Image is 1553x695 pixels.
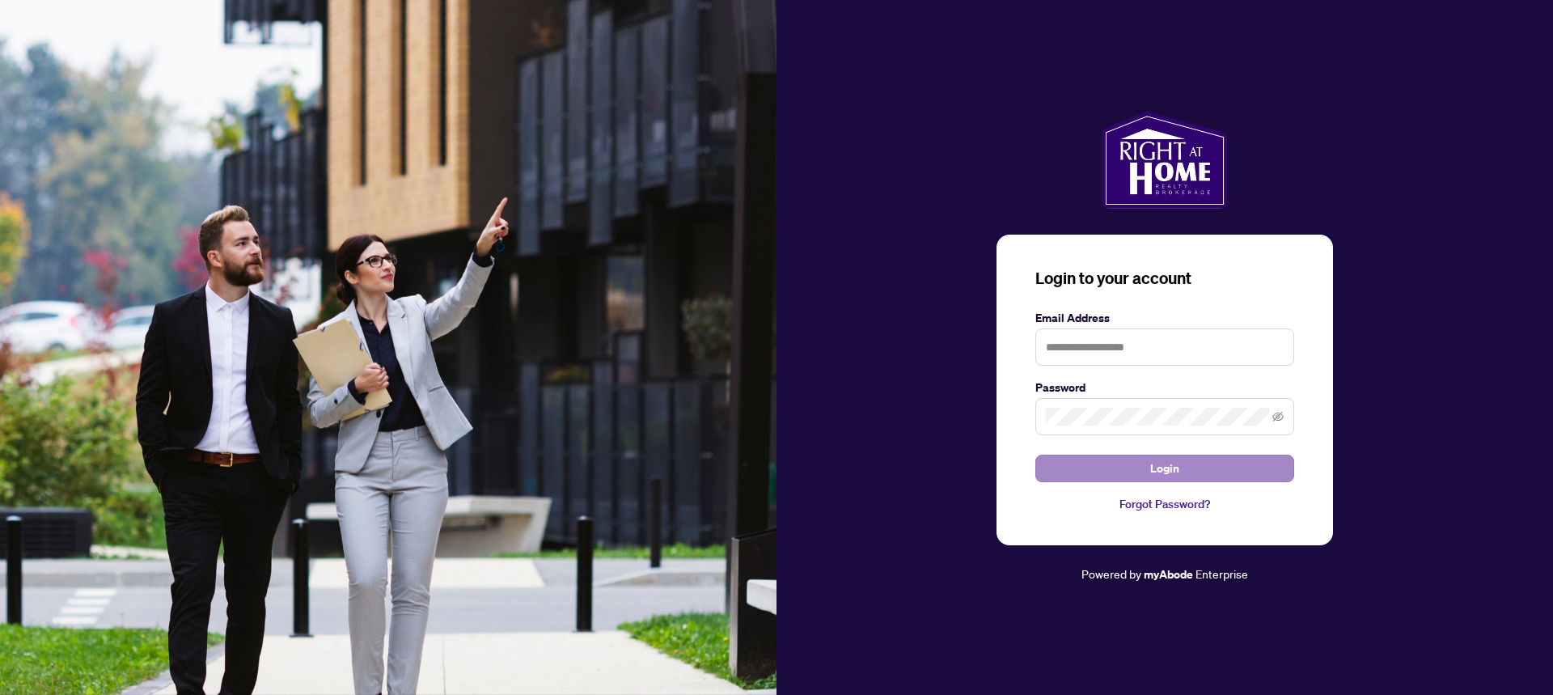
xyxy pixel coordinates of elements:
[1081,566,1141,581] span: Powered by
[1035,309,1294,327] label: Email Address
[1035,455,1294,482] button: Login
[1150,456,1179,481] span: Login
[1035,379,1294,396] label: Password
[1035,267,1294,290] h3: Login to your account
[1102,112,1227,209] img: ma-logo
[1144,566,1193,583] a: myAbode
[1035,495,1294,513] a: Forgot Password?
[1195,566,1248,581] span: Enterprise
[1272,411,1284,422] span: eye-invisible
